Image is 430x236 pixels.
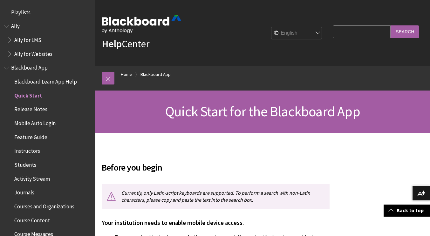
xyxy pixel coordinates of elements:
strong: Help [102,37,122,50]
span: Blackboard App [11,63,48,71]
span: Ally for LMS [14,35,41,43]
span: Blackboard Learn App Help [14,76,77,85]
select: Site Language Selector [271,27,322,40]
span: Before you begin [102,161,330,174]
span: Journals [14,187,34,196]
span: Feature Guide [14,132,47,140]
span: Ally for Websites [14,49,52,57]
a: Back to top [384,205,430,216]
a: HelpCenter [102,37,149,50]
a: Blackboard App [140,71,171,78]
span: Activity Stream [14,173,50,182]
span: Ally [11,21,20,30]
span: Course Content [14,215,50,224]
span: Mobile Auto Login [14,118,56,126]
span: Instructors [14,146,40,154]
span: Playlists [11,7,31,16]
input: Search [391,25,419,38]
img: Blackboard by Anthology [102,15,181,33]
span: Quick Start [14,90,42,99]
nav: Book outline for Anthology Ally Help [4,21,92,59]
p: Currently, only Latin-script keyboards are supported. To perform a search with non-Latin characte... [102,184,330,209]
span: Courses and Organizations [14,201,74,210]
span: Your institution needs to enable mobile device access. [102,219,244,226]
span: Students [14,159,36,168]
a: Home [121,71,132,78]
span: Release Notes [14,104,47,113]
nav: Book outline for Playlists [4,7,92,18]
span: Quick Start for the Blackboard App [165,103,360,120]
